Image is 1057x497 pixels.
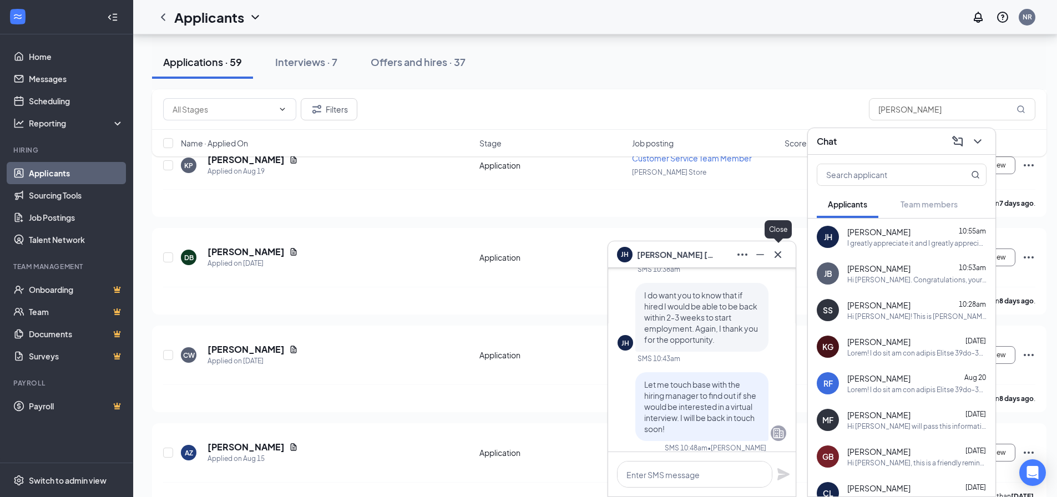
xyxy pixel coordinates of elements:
[208,246,285,258] h5: [PERSON_NAME]
[817,164,949,185] input: Search applicant
[632,168,706,176] span: [PERSON_NAME] Store
[777,468,790,481] button: Plane
[184,253,194,262] div: DB
[13,475,24,486] svg: Settings
[734,246,751,263] button: Ellipses
[173,103,274,115] input: All Stages
[1022,446,1035,459] svg: Ellipses
[208,453,298,464] div: Applied on Aug 15
[822,341,833,352] div: KG
[847,409,911,420] span: [PERSON_NAME]
[29,323,124,345] a: DocumentsCrown
[964,373,986,382] span: Aug 20
[847,348,987,358] div: Lorem! I do sit am con adipis Elitse 39do-34ei. Te inc utla et doloremag aliq, enimad minimve Qui...
[310,103,323,116] svg: Filter
[208,343,285,356] h5: [PERSON_NAME]
[847,373,911,384] span: [PERSON_NAME]
[13,378,122,388] div: Payroll
[29,229,124,251] a: Talent Network
[847,239,987,248] div: I greatly appreciate it and I greatly appreciate the understanding of my circumstances. As I said...
[822,451,834,462] div: GB
[289,247,298,256] svg: Document
[823,378,833,389] div: RF
[208,441,285,453] h5: [PERSON_NAME]
[847,483,911,494] span: [PERSON_NAME]
[828,199,867,209] span: Applicants
[771,248,785,261] svg: Cross
[208,258,298,269] div: Applied on [DATE]
[971,135,984,148] svg: ChevronDown
[1016,105,1025,114] svg: MagnifyingGlass
[163,55,242,69] div: Applications · 59
[29,68,124,90] a: Messages
[965,337,986,345] span: [DATE]
[637,248,715,261] span: [PERSON_NAME] [PERSON_NAME]
[824,231,832,242] div: JH
[29,475,107,486] div: Switch to admin view
[275,55,337,69] div: Interviews · 7
[208,356,298,367] div: Applied on [DATE]
[785,138,807,149] span: Score
[869,98,1035,120] input: Search in applications
[29,90,124,112] a: Scheduling
[772,427,785,440] svg: Company
[12,11,23,22] svg: WorkstreamLogo
[847,336,911,347] span: [PERSON_NAME]
[824,268,832,279] div: JB
[644,379,756,434] span: Let me touch base with the hiring manager to find out if she would be interested in a virtual int...
[1023,12,1032,22] div: NR
[371,55,466,69] div: Offers and hires · 37
[181,138,248,149] span: Name · Applied On
[185,448,193,458] div: AZ
[972,11,985,24] svg: Notifications
[847,300,911,311] span: [PERSON_NAME]
[13,118,24,129] svg: Analysis
[479,349,625,361] div: Application
[969,133,987,150] button: ChevronDown
[638,354,680,363] div: SMS 10:43am
[736,248,749,261] svg: Ellipses
[632,240,767,261] span: Part Time Flooring and Cabinets Retail Sales Associate
[1022,348,1035,362] svg: Ellipses
[847,385,987,394] div: Lorem! I do sit am con adipis Elitse 39do-34ei. Te inc utla et doloremag aliq, enimad minimve Qui...
[769,246,787,263] button: Cross
[765,220,792,239] div: Close
[29,301,124,323] a: TeamCrown
[847,446,911,457] span: [PERSON_NAME]
[107,12,118,23] svg: Collapse
[644,290,758,344] span: I do want you to know that if hired I would be able to be back within 2-3 weeks to start employme...
[174,8,244,27] h1: Applicants
[999,297,1034,305] b: 8 days ago
[665,443,707,453] div: SMS 10:48am
[965,410,986,418] span: [DATE]
[999,199,1034,207] b: 7 days ago
[301,98,357,120] button: Filter Filters
[996,11,1009,24] svg: QuestionInfo
[156,11,170,24] svg: ChevronLeft
[29,45,124,68] a: Home
[817,135,837,148] h3: Chat
[847,458,987,468] div: Hi [PERSON_NAME], this is a friendly reminder. Your meeting with [PERSON_NAME] Store for Hardware...
[479,138,502,149] span: Stage
[29,206,124,229] a: Job Postings
[999,394,1034,403] b: 8 days ago
[249,11,262,24] svg: ChevronDown
[479,447,625,458] div: Application
[847,226,911,237] span: [PERSON_NAME]
[29,184,124,206] a: Sourcing Tools
[959,227,986,235] span: 10:55am
[29,278,124,301] a: OnboardingCrown
[289,443,298,452] svg: Document
[479,252,625,263] div: Application
[949,133,967,150] button: ComposeMessage
[847,263,911,274] span: [PERSON_NAME]
[823,305,833,316] div: SS
[751,246,769,263] button: Minimize
[1019,459,1046,486] div: Open Intercom Messenger
[951,135,964,148] svg: ComposeMessage
[638,265,680,274] div: SMS 10:38am
[1022,251,1035,264] svg: Ellipses
[278,105,287,114] svg: ChevronDown
[965,483,986,491] span: [DATE]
